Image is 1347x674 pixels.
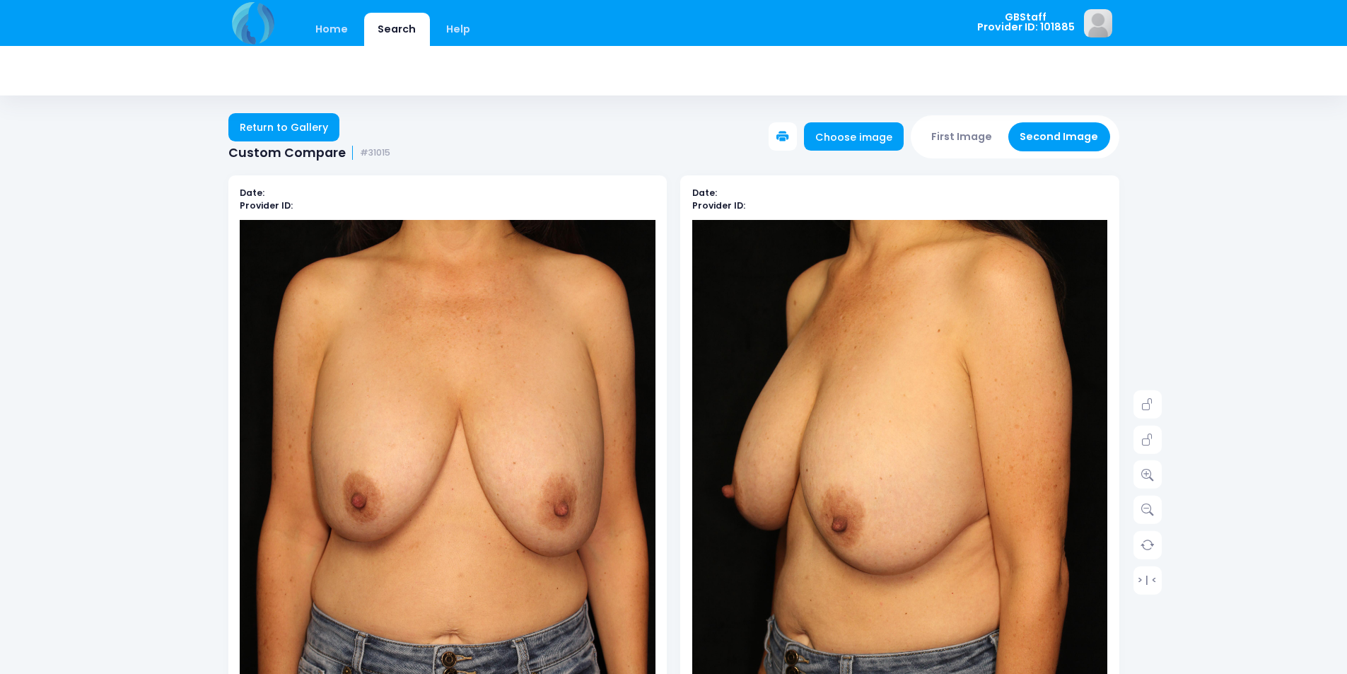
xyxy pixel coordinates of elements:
[804,122,904,151] a: Choose image
[302,13,362,46] a: Home
[360,148,390,158] small: #31015
[1084,9,1112,37] img: image
[920,122,1004,151] button: First Image
[432,13,484,46] a: Help
[1008,122,1110,151] button: Second Image
[240,199,293,211] b: Provider ID:
[977,12,1075,33] span: GBStaff Provider ID: 101885
[692,199,745,211] b: Provider ID:
[228,146,346,161] span: Custom Compare
[228,113,340,141] a: Return to Gallery
[1133,566,1162,594] a: > | <
[692,187,717,199] b: Date:
[364,13,430,46] a: Search
[240,187,264,199] b: Date:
